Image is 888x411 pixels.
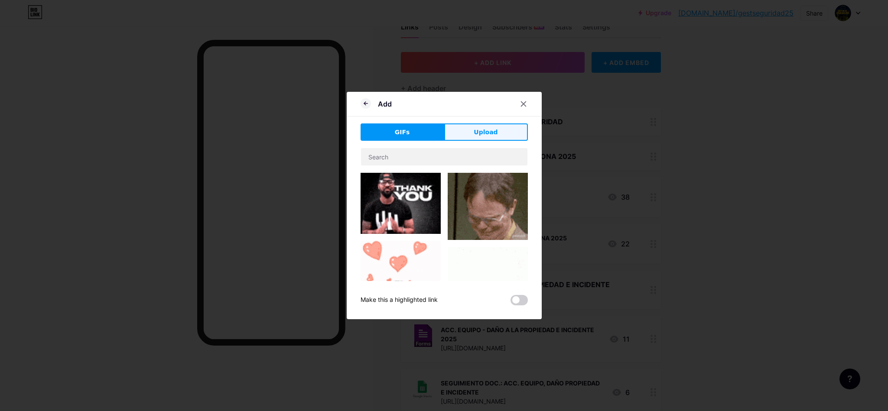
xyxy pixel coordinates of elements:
img: Gihpy [448,173,528,240]
input: Search [361,148,527,165]
div: Make this a highlighted link [361,295,438,305]
span: GIFs [395,128,410,137]
img: Gihpy [361,241,441,321]
span: Upload [474,128,498,137]
button: Upload [444,123,528,141]
button: GIFs [361,123,444,141]
img: Gihpy [448,247,528,316]
img: Gihpy [361,173,441,234]
div: Add [378,99,392,109]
